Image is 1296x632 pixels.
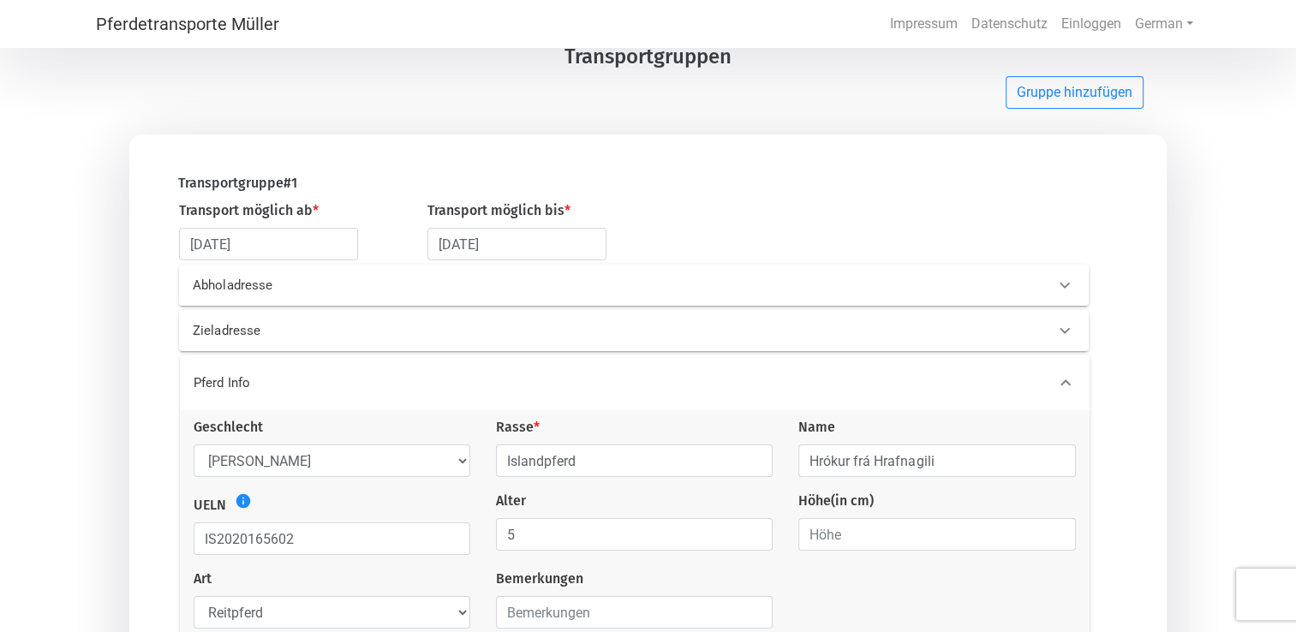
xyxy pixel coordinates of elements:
a: Impressum [882,7,964,41]
input: Rasse [496,444,773,477]
label: Rasse [496,417,540,438]
input: Bemerkungen [496,596,773,629]
label: Art [194,569,212,589]
label: Transport möglich bis [427,200,570,221]
input: Datum auswählen [427,228,606,260]
label: Höhe (in cm) [798,491,874,511]
p: Abholadresse [193,276,593,295]
button: Gruppe hinzufügen [1006,76,1144,109]
div: Abholadresse [179,265,1089,306]
input: Datum auswählen [179,228,358,260]
label: Transport möglich ab [179,200,319,221]
label: Geschlecht [194,417,263,438]
p: Zieladresse [193,321,593,341]
div: Pferd Info [180,355,1090,410]
label: Alter [496,491,526,511]
i: Show CICD Guide [235,492,252,510]
a: Pferdetransporte Müller [96,7,279,41]
label: Bemerkungen [496,569,583,589]
p: Pferd Info [194,373,594,393]
label: UELN [194,495,226,516]
input: Name [798,444,1075,477]
a: info [230,493,252,514]
input: IS201918853 [194,522,470,555]
label: Transportgruppe # 1 [178,173,297,194]
a: Einloggen [1054,7,1127,41]
a: Datenschutz [964,7,1054,41]
input: Alter [496,518,773,551]
div: Zieladresse [179,310,1089,351]
input: Höhe [798,518,1075,551]
label: Name [798,417,835,438]
a: German [1127,7,1199,41]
